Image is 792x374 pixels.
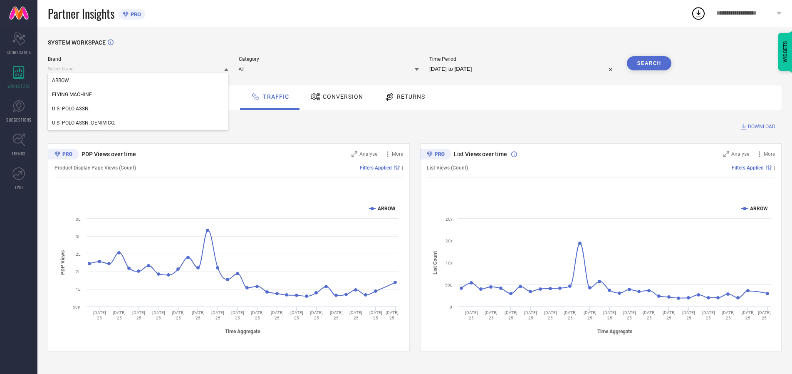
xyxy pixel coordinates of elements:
text: [DATE] 25 [93,310,106,320]
text: [DATE] 25 [369,310,382,320]
text: [DATE] 25 [211,310,224,320]
span: Conversion [323,93,363,100]
text: [DATE] 25 [172,310,185,320]
span: Partner Insights [48,5,114,22]
text: 1Cr [445,261,453,265]
text: [DATE] 25 [310,310,323,320]
text: ARROW [378,206,396,212]
span: Time Period [429,56,616,62]
text: [DATE] 25 [132,310,145,320]
text: [DATE] 25 [722,310,735,320]
div: U.S. POLO ASSN. [48,102,228,116]
text: [DATE] 25 [623,310,636,320]
text: [DATE] 25 [113,310,126,320]
text: 3L [76,234,81,239]
span: List Views over time [454,151,507,157]
input: Select time period [429,64,616,74]
text: [DATE] 25 [603,310,616,320]
div: U.S. POLO ASSN. DENIM CO. [48,116,228,130]
span: Product Display Page Views (Count) [54,165,136,171]
span: Category [239,56,419,62]
text: 0 [450,305,452,309]
text: [DATE] 25 [662,310,675,320]
text: [DATE] 25 [741,310,754,320]
text: [DATE] 25 [386,310,398,320]
span: | [774,165,775,171]
text: [DATE] 25 [485,310,497,320]
span: SCORECARDS [7,49,31,55]
text: [DATE] 25 [231,310,244,320]
span: | [402,165,403,171]
span: FLYING MACHINE [52,92,92,97]
text: [DATE] 25 [702,310,715,320]
span: PDP Views over time [82,151,136,157]
text: 1L [76,287,81,292]
text: [DATE] 25 [544,310,557,320]
text: [DATE] 25 [152,310,165,320]
text: [DATE] 25 [271,310,284,320]
span: SUGGESTIONS [6,117,32,123]
tspan: PDP Views [60,250,66,275]
text: [DATE] 25 [564,310,577,320]
span: More [392,151,403,157]
text: [DATE] 25 [465,310,478,320]
span: Brand [48,56,228,62]
input: Select brand [48,65,228,73]
text: [DATE] 25 [583,310,596,320]
text: 50K [73,305,81,309]
span: Returns [397,93,425,100]
text: [DATE] 25 [192,310,205,320]
span: Analyse [359,151,377,157]
svg: Zoom [351,151,357,157]
div: FLYING MACHINE [48,87,228,102]
span: List Views (Count) [427,165,468,171]
text: [DATE] 25 [643,310,656,320]
text: [DATE] 25 [251,310,264,320]
button: Search [627,56,672,70]
div: Premium [48,149,79,161]
div: ARROW [48,73,228,87]
span: Analyse [731,151,749,157]
span: FWD [15,184,23,190]
text: 2L [76,269,81,274]
text: [DATE] 25 [757,310,770,320]
svg: Zoom [723,151,729,157]
tspan: Time Aggregate [225,329,260,334]
span: Filters Applied [732,165,764,171]
text: [DATE] 25 [290,310,303,320]
span: Traffic [263,93,289,100]
tspan: Time Aggregate [597,329,632,334]
text: 2L [76,252,81,257]
span: PRO [129,11,141,17]
div: Premium [420,149,451,161]
span: U.S. POLO ASSN. [52,106,90,112]
span: More [764,151,775,157]
text: ARROW [750,206,768,212]
span: Filters Applied [360,165,392,171]
text: [DATE] 25 [524,310,537,320]
text: 2Cr [445,239,453,243]
text: 2Cr [445,217,453,222]
tspan: List Count [432,251,438,274]
text: [DATE] 25 [682,310,695,320]
div: Open download list [691,6,706,21]
span: DOWNLOAD [748,122,775,131]
text: 3L [76,217,81,222]
span: TRENDS [12,150,26,157]
text: [DATE] 25 [349,310,362,320]
span: ARROW [52,77,69,83]
text: 50L [445,283,453,287]
text: [DATE] 25 [330,310,343,320]
span: WORKSPACE [7,83,30,89]
span: SYSTEM WORKSPACE [48,39,106,46]
span: U.S. POLO ASSN. DENIM CO. [52,120,115,126]
text: [DATE] 25 [504,310,517,320]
